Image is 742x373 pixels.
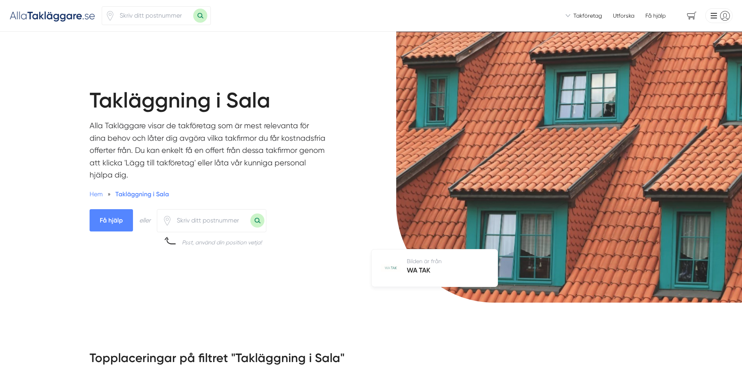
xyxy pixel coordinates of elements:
span: navigation-cart [681,9,702,23]
p: Alla Takläggare visar de takföretag som är mest relevanta för dina behov och låter dig avgöra vil... [90,120,326,185]
a: Utforska [613,12,634,20]
input: Skriv ditt postnummer [115,7,193,25]
a: Takläggning i Sala [115,190,169,198]
span: Klicka för att använda din position. [162,216,172,226]
nav: Breadcrumb [90,189,326,199]
span: » [108,189,111,199]
span: Bilden är från [407,258,442,264]
div: eller [139,215,151,225]
h5: WA TAK [407,265,473,277]
span: Takföretag [573,12,602,20]
a: Hem [90,190,103,198]
input: Skriv ditt postnummer [172,212,250,230]
img: Alla Takläggare [9,9,95,22]
h1: Takläggning i Sala [90,88,352,120]
h2: Topplaceringar på filtret "Takläggning i Sala" [90,350,653,373]
svg: Pin / Karta [162,216,172,226]
span: Få hjälp [90,209,133,231]
span: Klicka för att använda din position. [105,11,115,21]
div: Psst, använd din position vetja! [182,239,262,246]
img: WA TAK logotyp [381,264,401,272]
span: Få hjälp [645,12,666,20]
svg: Pin / Karta [105,11,115,21]
button: Sök med postnummer [250,213,264,228]
button: Sök med postnummer [193,9,207,23]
